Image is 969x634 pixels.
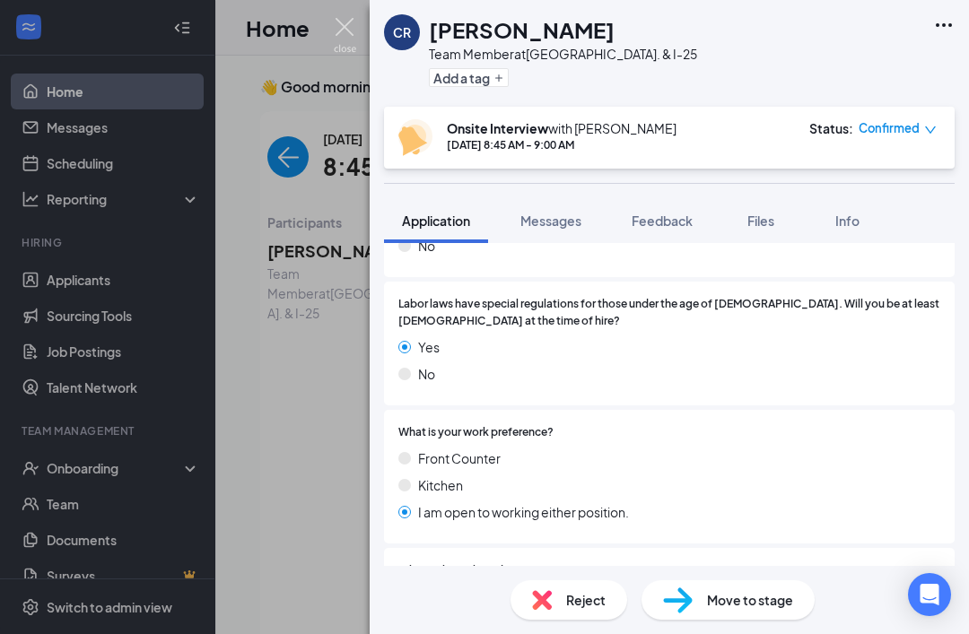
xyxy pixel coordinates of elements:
[398,424,554,441] span: What is your work preference?
[418,337,440,357] span: Yes
[418,502,629,522] span: I am open to working either position.
[393,23,411,41] div: CR
[398,296,940,330] span: Labor laws have special regulations for those under the age of [DEMOGRAPHIC_DATA]. Will you be at...
[402,213,470,229] span: Application
[859,119,920,137] span: Confirmed
[429,14,615,45] h1: [PERSON_NAME]
[933,14,955,36] svg: Ellipses
[809,119,853,137] div: Status :
[418,236,435,256] span: No
[707,590,793,610] span: Move to stage
[418,475,463,495] span: Kitchen
[447,119,677,137] div: with [PERSON_NAME]
[566,590,606,610] span: Reject
[429,45,697,63] div: Team Member at [GEOGRAPHIC_DATA]. & I-25
[429,68,509,87] button: PlusAdd a tag
[747,213,774,229] span: Files
[908,573,951,616] div: Open Intercom Messenger
[835,213,860,229] span: Info
[493,73,504,83] svg: Plus
[520,213,581,229] span: Messages
[447,120,548,136] b: Onsite Interview
[447,137,677,152] div: [DATE] 8:45 AM - 9:00 AM
[632,213,693,229] span: Feedback
[418,448,501,468] span: Front Counter
[418,364,435,384] span: No
[398,562,595,579] span: What is the earliest date you can start?
[924,124,937,136] span: down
